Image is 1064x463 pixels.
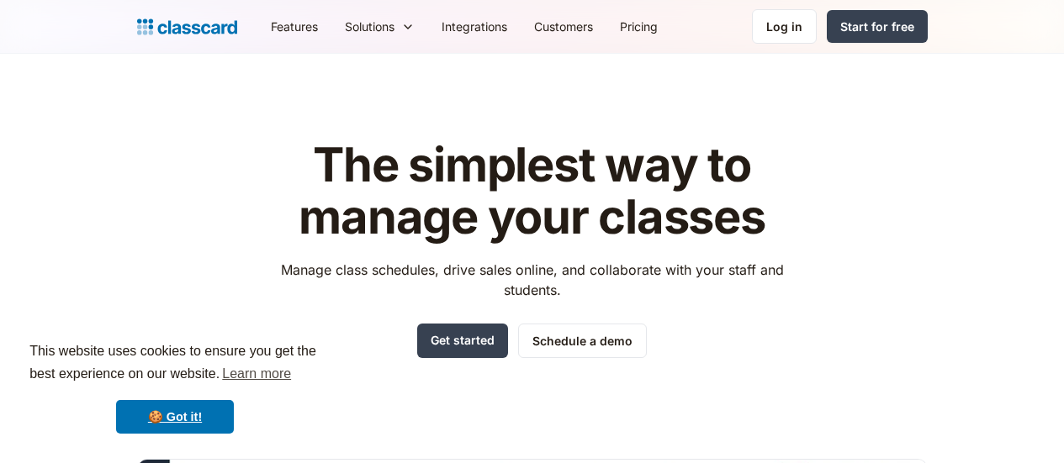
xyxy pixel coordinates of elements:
[428,8,521,45] a: Integrations
[257,8,331,45] a: Features
[518,324,647,358] a: Schedule a demo
[137,15,237,39] a: home
[521,8,606,45] a: Customers
[29,341,320,387] span: This website uses cookies to ensure you get the best experience on our website.
[220,361,294,387] a: learn more about cookies
[265,260,799,300] p: Manage class schedules, drive sales online, and collaborate with your staff and students.
[417,324,508,358] a: Get started
[840,18,914,35] div: Start for free
[827,10,928,43] a: Start for free
[13,325,336,450] div: cookieconsent
[766,18,802,35] div: Log in
[752,9,817,44] a: Log in
[331,8,428,45] div: Solutions
[345,18,394,35] div: Solutions
[606,8,671,45] a: Pricing
[265,139,799,243] h1: The simplest way to manage your classes
[116,400,234,434] a: dismiss cookie message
